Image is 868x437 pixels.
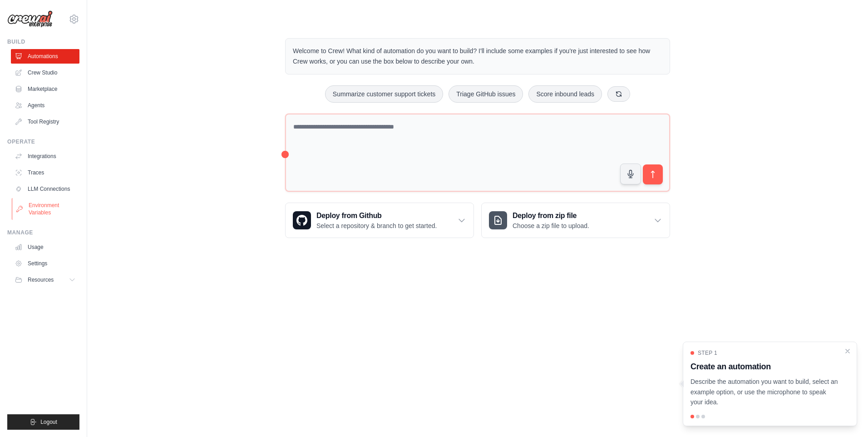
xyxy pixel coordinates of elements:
a: Agents [11,98,79,113]
button: Summarize customer support tickets [325,85,443,103]
p: Describe the automation you want to build, select an example option, or use the microphone to spe... [690,377,838,407]
a: Environment Variables [12,198,80,220]
h3: Create an automation [690,360,838,373]
iframe: Chat Widget [823,393,868,437]
span: Resources [28,276,54,283]
span: Step 1 [698,349,717,357]
p: Choose a zip file to upload. [513,221,589,230]
a: Crew Studio [11,65,79,80]
button: Triage GitHub issues [449,85,523,103]
button: Score inbound leads [528,85,602,103]
a: Integrations [11,149,79,164]
a: Usage [11,240,79,254]
p: Welcome to Crew! What kind of automation do you want to build? I'll include some examples if you'... [293,46,662,67]
a: Automations [11,49,79,64]
button: Logout [7,414,79,430]
a: Marketplace [11,82,79,96]
button: Close walkthrough [844,348,851,355]
h3: Deploy from Github [316,210,437,221]
button: Resources [11,273,79,287]
a: LLM Connections [11,182,79,196]
a: Tool Registry [11,114,79,129]
span: Logout [40,418,57,426]
a: Traces [11,165,79,180]
a: Settings [11,256,79,271]
div: Manage [7,229,79,236]
div: Build [7,38,79,45]
h3: Deploy from zip file [513,210,589,221]
img: Logo [7,10,53,28]
p: Select a repository & branch to get started. [316,221,437,230]
div: Operate [7,138,79,145]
